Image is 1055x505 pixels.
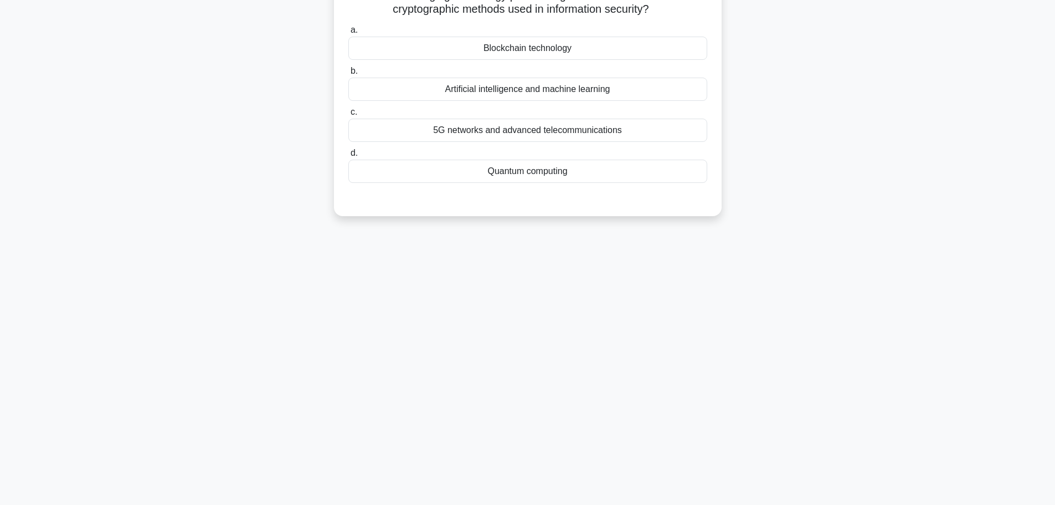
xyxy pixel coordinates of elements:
[348,119,707,142] div: 5G networks and advanced telecommunications
[351,148,358,157] span: d.
[348,78,707,101] div: Artificial intelligence and machine learning
[348,37,707,60] div: Blockchain technology
[351,107,357,116] span: c.
[348,160,707,183] div: Quantum computing
[351,25,358,34] span: a.
[351,66,358,75] span: b.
